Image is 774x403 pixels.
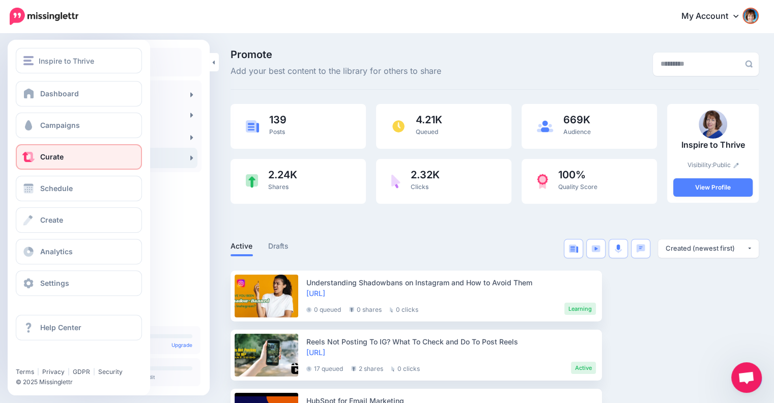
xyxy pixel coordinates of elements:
[563,128,591,136] span: Audience
[268,240,289,252] a: Drafts
[351,362,383,374] li: 2 shares
[268,170,297,180] span: 2.24K
[713,161,739,169] a: Public
[537,120,553,132] img: users-blue.png
[731,362,762,393] a: Open chat
[93,368,95,375] span: |
[390,307,393,312] img: pointer-grey.png
[98,368,123,375] a: Security
[306,307,311,312] img: clock-grey-darker.png
[269,115,286,125] span: 139
[16,176,142,201] a: Schedule
[40,121,80,129] span: Campaigns
[411,170,440,180] span: 2.32K
[42,368,65,375] a: Privacy
[558,170,597,180] span: 100%
[666,244,747,253] div: Created (newest first)
[40,279,69,287] span: Settings
[733,163,739,168] img: pencil.png
[231,240,253,252] a: Active
[391,174,400,189] img: pointer-purple.png
[68,368,70,375] span: |
[390,303,418,315] li: 0 clicks
[16,207,142,233] a: Create
[37,368,39,375] span: |
[673,139,753,152] p: Inspire to Thrive
[16,144,142,170] a: Curate
[306,362,343,374] li: 17 queued
[231,65,441,78] span: Add your best content to the library for others to share
[658,239,759,258] button: Created (newest first)
[745,60,753,68] img: search-grey-6.png
[306,277,596,288] div: Understanding Shadowbans on Instagram and How to Avoid Them
[16,239,142,264] a: Analytics
[558,183,597,191] span: Quality Score
[10,8,78,25] img: Missinglettr
[591,245,600,252] img: video-blue.png
[537,174,548,189] img: prize-red.png
[231,49,441,60] span: Promote
[40,216,63,224] span: Create
[39,55,94,67] span: Inspire to Thrive
[40,247,73,256] span: Analytics
[16,315,142,340] a: Help Center
[306,366,311,371] img: clock-grey-darker.png
[40,152,64,161] span: Curate
[16,271,142,296] a: Settings
[73,368,90,375] a: GDPR
[636,244,645,253] img: chat-square-blue.png
[391,362,420,374] li: 0 clicks
[306,336,596,347] div: Reels Not Posting To IG? What To Check and Do To Post Reels
[16,377,148,387] li: © 2025 Missinglettr
[349,303,382,315] li: 0 shares
[349,307,354,312] img: share-grey.png
[16,353,93,363] iframe: Twitter Follow Button
[16,48,142,73] button: Inspire to Thrive
[306,303,341,315] li: 0 queued
[569,245,578,253] img: article-blue.png
[615,244,622,253] img: microphone.png
[306,348,325,357] a: [URL]
[699,110,727,139] img: 3VR6WO7VC6FMJ9NU1CLTTQ1H7K7E2KTP_thumb.png
[391,119,406,133] img: clock.png
[16,81,142,106] a: Dashboard
[269,128,285,136] span: Posts
[40,89,79,98] span: Dashboard
[673,160,753,170] p: Visibility:
[563,115,591,125] span: 669K
[416,128,438,136] span: Queued
[671,4,759,29] a: My Account
[16,113,142,138] a: Campaigns
[268,183,289,191] span: Shares
[40,184,73,193] span: Schedule
[416,115,442,125] span: 4.21K
[306,289,325,298] a: [URL]
[351,366,356,371] img: share-grey.png
[571,362,596,374] li: Active
[16,368,34,375] a: Terms
[673,178,753,197] a: View Profile
[40,323,81,332] span: Help Center
[246,120,259,132] img: article-blue.png
[23,56,34,65] img: menu.png
[246,174,258,188] img: share-green.png
[391,366,395,371] img: pointer-grey.png
[564,303,596,315] li: Learning
[411,183,428,191] span: Clicks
